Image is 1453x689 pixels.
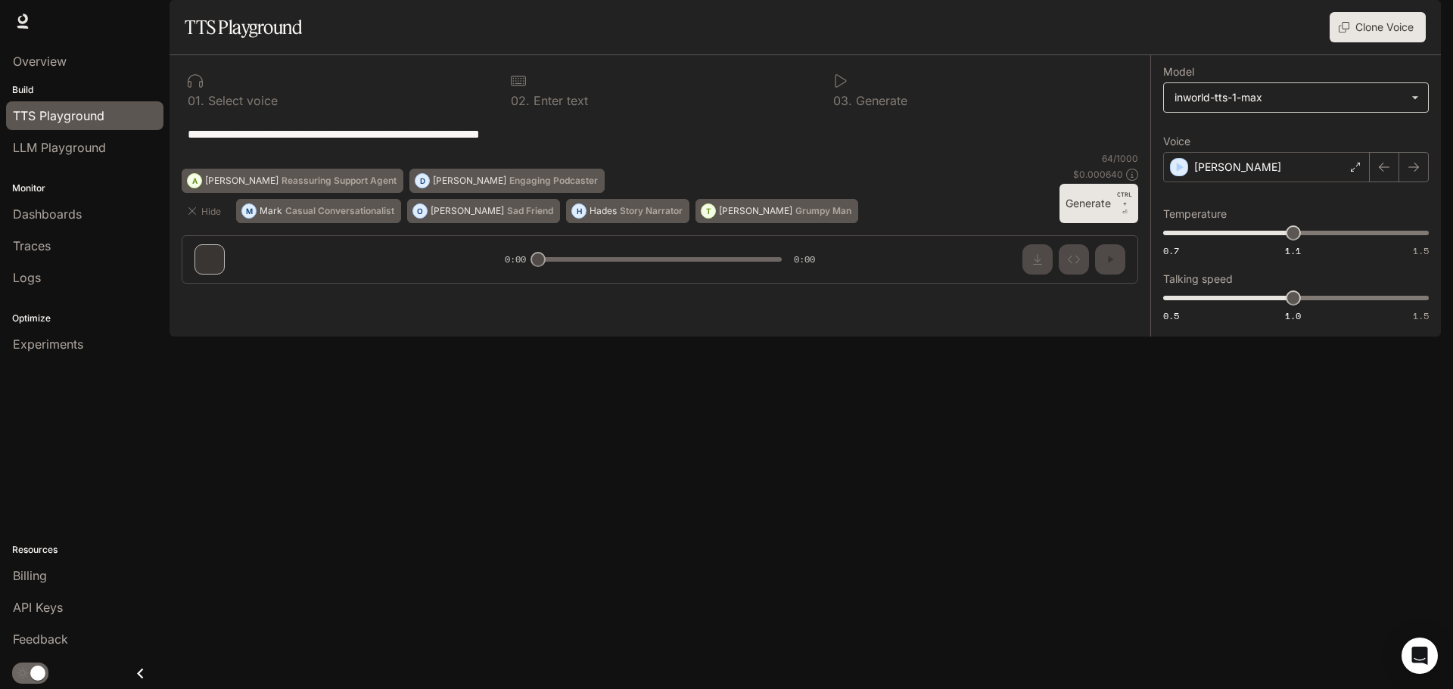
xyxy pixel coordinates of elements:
span: 1.0 [1285,309,1301,322]
p: Model [1163,67,1194,77]
button: D[PERSON_NAME]Engaging Podcaster [409,169,605,193]
p: Temperature [1163,209,1227,219]
p: [PERSON_NAME] [433,176,506,185]
button: MMarkCasual Conversationalist [236,199,401,223]
button: Hide [182,199,230,223]
p: Talking speed [1163,274,1233,284]
div: Open Intercom Messenger [1402,638,1438,674]
p: CTRL + [1117,190,1132,208]
p: Reassuring Support Agent [282,176,397,185]
p: $ 0.000640 [1073,168,1123,181]
p: Grumpy Man [795,206,851,216]
p: Generate [852,95,907,107]
div: T [702,199,715,223]
p: Engaging Podcaster [509,176,598,185]
h1: TTS Playground [185,12,302,42]
p: 0 2 . [511,95,530,107]
div: O [413,199,427,223]
button: O[PERSON_NAME]Sad Friend [407,199,560,223]
span: 0.7 [1163,244,1179,257]
p: Voice [1163,136,1190,147]
p: [PERSON_NAME] [1194,160,1281,175]
span: 1.5 [1413,309,1429,322]
div: H [572,199,586,223]
button: Clone Voice [1330,12,1426,42]
p: Story Narrator [620,206,683,216]
div: inworld-tts-1-max [1175,90,1404,105]
span: 1.1 [1285,244,1301,257]
button: A[PERSON_NAME]Reassuring Support Agent [182,169,403,193]
span: 0.5 [1163,309,1179,322]
p: ⏎ [1117,190,1132,217]
button: GenerateCTRL +⏎ [1059,184,1138,223]
p: 64 / 1000 [1102,152,1138,165]
div: M [242,199,256,223]
p: Mark [260,206,282,216]
p: 0 1 . [188,95,204,107]
p: Select voice [204,95,278,107]
p: 0 3 . [833,95,852,107]
div: A [188,169,201,193]
p: [PERSON_NAME] [431,206,504,216]
p: Hades [590,206,617,216]
div: inworld-tts-1-max [1164,83,1428,112]
p: [PERSON_NAME] [205,176,278,185]
div: D [415,169,429,193]
span: 1.5 [1413,244,1429,257]
p: [PERSON_NAME] [719,206,792,216]
p: Enter text [530,95,588,107]
p: Sad Friend [507,206,553,216]
button: T[PERSON_NAME]Grumpy Man [695,199,858,223]
p: Casual Conversationalist [285,206,394,216]
button: HHadesStory Narrator [566,199,689,223]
